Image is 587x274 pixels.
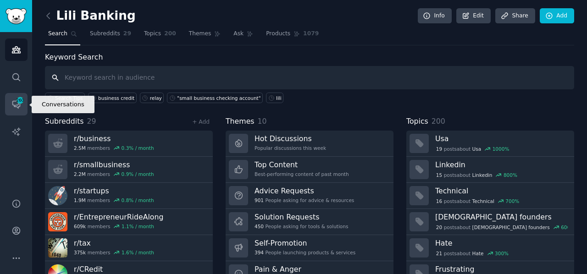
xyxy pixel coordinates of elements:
img: tax [48,238,67,258]
h3: r/ EntrepreneurRideAlong [74,212,163,222]
h3: r/ startups [74,186,154,196]
a: "small business checking account" [167,93,263,103]
div: People asking for advice & resources [255,197,354,203]
span: 375k [74,249,86,256]
span: Themes [189,30,211,38]
h3: Frustrating [435,264,568,274]
h3: Linkedin [435,160,568,170]
img: GummySearch logo [6,8,27,24]
div: 1.1 % / month [122,223,154,230]
span: Linkedin [472,172,493,178]
div: post s about [435,223,568,231]
div: members [74,171,154,177]
a: r/tax375kmembers1.6% / month [45,235,213,261]
div: post s about [435,171,518,179]
div: relay [150,95,162,101]
span: Ask [233,30,244,38]
h3: Pain & Anger [255,264,372,274]
span: Topics [144,30,161,38]
span: [DEMOGRAPHIC_DATA] founders [472,224,550,230]
div: members [74,145,154,151]
h3: Technical [435,186,568,196]
span: 901 [255,197,264,203]
span: 19 [436,146,442,152]
div: "small business checking account" [177,95,260,101]
a: Subreddits29 [87,27,134,45]
span: Technical [472,198,494,204]
a: lili [266,93,283,103]
a: Technical16postsaboutTechnical700% [406,183,574,209]
span: Search Tips [55,95,83,101]
a: Share [495,8,535,24]
div: members [74,197,154,203]
div: members [74,249,154,256]
a: r/business2.5Mmembers0.3% / month [45,131,213,157]
a: Top ContentBest-performing content of past month [226,157,393,183]
a: Usa19postsaboutUsa1000% [406,131,574,157]
span: 10 [258,117,267,126]
a: Add [540,8,574,24]
span: Usa [472,146,482,152]
div: post s about [435,197,520,205]
div: People launching products & services [255,249,355,256]
label: Keyword Search [45,53,103,61]
div: 800 % [504,172,517,178]
span: 450 [255,223,264,230]
img: startups [48,186,67,205]
span: 20 [436,224,442,230]
a: r/smallbusiness2.2Mmembers0.9% / month [45,157,213,183]
a: Self-Promotion394People launching products & services [226,235,393,261]
div: Best-performing content of past month [255,171,349,177]
div: 0.9 % / month [122,171,154,177]
h3: r/ smallbusiness [74,160,154,170]
div: Popular discussions this week [255,145,326,151]
div: 300 % [495,250,509,257]
span: 2.5M [74,145,86,151]
a: Hate21postsaboutHate300% [406,235,574,261]
h3: [DEMOGRAPHIC_DATA] founders [435,212,568,222]
span: Hate [472,250,484,257]
span: 21 [436,250,442,257]
h3: Top Content [255,160,349,170]
span: 260 [16,97,24,104]
a: Linkedin15postsaboutLinkedin800% [406,157,574,183]
span: 200 [432,117,445,126]
div: 1.6 % / month [122,249,154,256]
div: 700 % [505,198,519,204]
span: 609k [74,223,86,230]
h3: r/ CRedit [74,264,154,274]
div: post s about [435,145,510,153]
h2: Lili Banking [45,9,136,23]
a: Edit [456,8,491,24]
span: 16 [436,198,442,204]
button: Search Tips [45,93,85,103]
img: EntrepreneurRideAlong [48,212,67,231]
h3: Advice Requests [255,186,354,196]
a: Hot DiscussionsPopular discussions this week [226,131,393,157]
span: Subreddits [45,116,84,127]
span: 29 [87,117,96,126]
span: Topics [406,116,428,127]
span: 2.2M [74,171,86,177]
a: Products1079 [263,27,322,45]
span: Subreddits [90,30,120,38]
span: 1.9M [74,197,86,203]
div: 1000 % [493,146,509,152]
a: Topics200 [141,27,179,45]
div: 600 % [561,224,575,230]
h3: r/ business [74,134,154,143]
h3: r/ tax [74,238,154,248]
a: r/EntrepreneurRideAlong609kmembers1.1% / month [45,209,213,235]
div: post s about [435,249,509,258]
a: relay [140,93,164,103]
span: 29 [123,30,131,38]
h3: Hate [435,238,568,248]
span: 394 [255,249,264,256]
a: Search [45,27,80,45]
span: 15 [436,172,442,178]
div: lili [276,95,282,101]
h3: Usa [435,134,568,143]
a: business credit [88,93,137,103]
input: Keyword search in audience [45,66,574,89]
a: [DEMOGRAPHIC_DATA] founders20postsabout[DEMOGRAPHIC_DATA] founders600% [406,209,574,235]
